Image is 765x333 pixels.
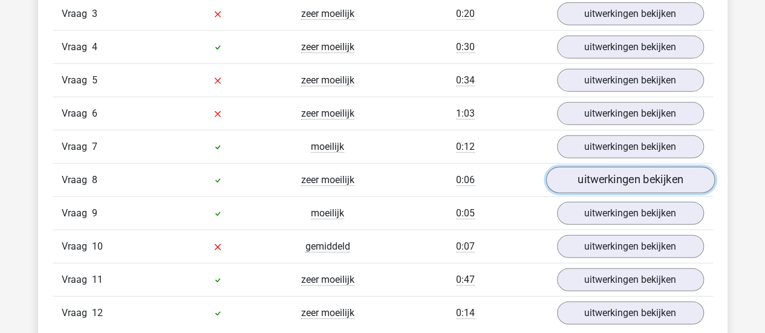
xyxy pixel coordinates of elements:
[92,74,97,86] span: 5
[456,74,475,86] span: 0:34
[62,239,92,254] span: Vraag
[62,40,92,54] span: Vraag
[62,73,92,88] span: Vraag
[311,141,344,153] span: moeilijk
[456,8,475,20] span: 0:20
[456,207,475,219] span: 0:05
[301,274,354,286] span: zeer moeilijk
[301,307,354,319] span: zeer moeilijk
[456,174,475,186] span: 0:06
[62,106,92,121] span: Vraag
[557,235,704,258] a: uitwerkingen bekijken
[557,202,704,225] a: uitwerkingen bekijken
[557,36,704,59] a: uitwerkingen bekijken
[301,41,354,53] span: zeer moeilijk
[557,268,704,291] a: uitwerkingen bekijken
[557,302,704,325] a: uitwerkingen bekijken
[557,135,704,158] a: uitwerkingen bekijken
[92,141,97,152] span: 7
[62,206,92,221] span: Vraag
[62,173,92,187] span: Vraag
[62,7,92,21] span: Vraag
[557,102,704,125] a: uitwerkingen bekijken
[456,307,475,319] span: 0:14
[92,241,103,252] span: 10
[62,273,92,287] span: Vraag
[557,2,704,25] a: uitwerkingen bekijken
[456,41,475,53] span: 0:30
[92,274,103,285] span: 11
[301,8,354,20] span: zeer moeilijk
[456,141,475,153] span: 0:12
[92,174,97,186] span: 8
[62,140,92,154] span: Vraag
[545,167,714,193] a: uitwerkingen bekijken
[301,74,354,86] span: zeer moeilijk
[305,241,350,253] span: gemiddeld
[456,274,475,286] span: 0:47
[92,8,97,19] span: 3
[311,207,344,219] span: moeilijk
[301,174,354,186] span: zeer moeilijk
[92,307,103,318] span: 12
[92,108,97,119] span: 6
[92,41,97,53] span: 4
[456,241,475,253] span: 0:07
[92,207,97,219] span: 9
[301,108,354,120] span: zeer moeilijk
[62,306,92,320] span: Vraag
[456,108,475,120] span: 1:03
[557,69,704,92] a: uitwerkingen bekijken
